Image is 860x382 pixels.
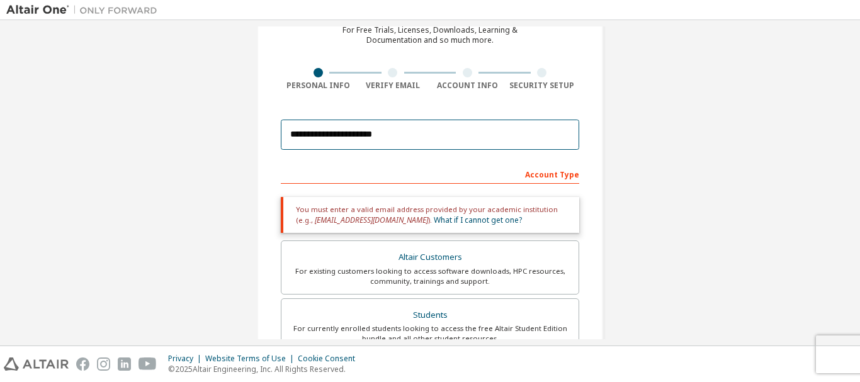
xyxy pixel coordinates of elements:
[356,81,431,91] div: Verify Email
[168,354,205,364] div: Privacy
[434,215,522,225] a: What if I cannot get one?
[97,357,110,371] img: instagram.svg
[76,357,89,371] img: facebook.svg
[430,81,505,91] div: Account Info
[205,354,298,364] div: Website Terms of Use
[298,354,363,364] div: Cookie Consent
[289,266,571,286] div: For existing customers looking to access software downloads, HPC resources, community, trainings ...
[505,81,580,91] div: Security Setup
[168,364,363,374] p: © 2025 Altair Engineering, Inc. All Rights Reserved.
[281,164,579,184] div: Account Type
[281,81,356,91] div: Personal Info
[289,249,571,266] div: Altair Customers
[315,215,428,225] span: [EMAIL_ADDRESS][DOMAIN_NAME]
[6,4,164,16] img: Altair One
[139,357,157,371] img: youtube.svg
[281,197,579,233] div: You must enter a valid email address provided by your academic institution (e.g., ).
[289,306,571,324] div: Students
[118,357,131,371] img: linkedin.svg
[4,357,69,371] img: altair_logo.svg
[289,323,571,344] div: For currently enrolled students looking to access the free Altair Student Edition bundle and all ...
[342,25,518,45] div: For Free Trials, Licenses, Downloads, Learning & Documentation and so much more.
